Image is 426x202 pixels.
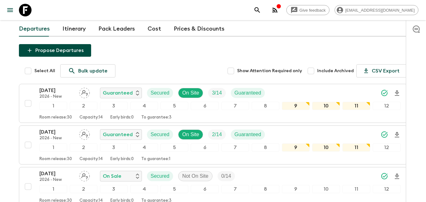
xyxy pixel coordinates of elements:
p: To guarantee: 1 [141,157,170,162]
p: Secured [151,172,170,180]
div: 3 [100,102,128,110]
button: CSV Export [356,64,407,78]
p: 0 / 14 [221,172,231,180]
div: 5 [160,143,188,152]
p: Capacity: 14 [79,115,103,120]
p: Not On Site [182,172,208,180]
div: 12 [373,143,400,152]
a: Pack Leaders [98,21,135,37]
p: Guaranteed [103,89,133,97]
button: search adventures [251,4,264,16]
span: [EMAIL_ADDRESS][DOMAIN_NAME] [342,8,418,13]
div: 5 [160,102,188,110]
div: 9 [282,143,310,152]
svg: Download Onboarding [393,173,401,180]
svg: Download Onboarding [393,131,401,139]
div: [EMAIL_ADDRESS][DOMAIN_NAME] [335,5,418,15]
svg: Synced Successfully [381,172,388,180]
p: Secured [151,89,170,97]
p: Secured [151,131,170,138]
div: 5 [160,185,188,193]
div: 2 [70,143,97,152]
div: 7 [221,185,249,193]
div: On Site [178,88,203,98]
div: 12 [373,102,400,110]
p: 2026 - New [39,94,74,99]
div: Secured [147,88,173,98]
span: Show Attention Required only [237,68,302,74]
div: 10 [312,185,340,193]
span: Assign pack leader [79,173,90,178]
div: 9 [282,185,310,193]
div: 1 [39,143,67,152]
div: 4 [130,185,158,193]
p: Capacity: 14 [79,157,103,162]
div: Trip Fill [208,130,225,140]
div: 12 [373,185,400,193]
div: 8 [252,185,279,193]
div: 6 [191,143,219,152]
div: Trip Fill [208,88,225,98]
div: 7 [221,102,249,110]
svg: Download Onboarding [393,89,401,97]
p: 2 / 14 [212,131,222,138]
button: [DATE]2026 - NewAssign pack leaderGuaranteedSecuredOn SiteTrip FillGuaranteed123456789101112Room ... [19,84,407,123]
p: On Site [182,131,199,138]
span: Give feedback [296,8,329,13]
div: 10 [312,143,340,152]
div: Trip Fill [218,171,235,181]
div: On Site [178,130,203,140]
p: [DATE] [39,170,74,177]
div: 3 [100,143,128,152]
p: [DATE] [39,87,74,94]
p: To guarantee: 3 [141,115,172,120]
div: 2 [70,185,97,193]
p: 2026 - New [39,136,74,141]
p: Guaranteed [235,89,261,97]
p: Bulk update [78,67,108,75]
span: Select All [34,68,55,74]
p: 3 / 14 [212,89,222,97]
div: 6 [191,102,219,110]
div: Not On Site [178,171,213,181]
p: Guaranteed [235,131,261,138]
p: Room release: 30 [39,115,72,120]
a: Cost [148,21,161,37]
div: Secured [147,130,173,140]
p: Early birds: 0 [110,115,134,120]
div: 9 [282,102,310,110]
a: Bulk update [60,64,115,78]
div: 4 [130,143,158,152]
div: 11 [342,143,370,152]
div: 10 [312,102,340,110]
p: Early birds: 0 [110,157,134,162]
div: 1 [39,185,67,193]
div: 3 [100,185,128,193]
div: 4 [130,102,158,110]
div: 8 [252,143,279,152]
div: 2 [70,102,97,110]
button: [DATE]2026 - NewAssign pack leaderGuaranteedSecuredOn SiteTrip FillGuaranteed123456789101112Room ... [19,125,407,164]
div: 11 [342,102,370,110]
p: 2026 - New [39,177,74,182]
svg: Synced Successfully [381,131,388,138]
span: Assign pack leader [79,131,90,136]
span: Include Archived [317,68,354,74]
span: Assign pack leader [79,89,90,95]
a: Give feedback [286,5,330,15]
div: 6 [191,185,219,193]
div: Secured [147,171,173,181]
p: Room release: 30 [39,157,72,162]
p: [DATE] [39,128,74,136]
svg: Synced Successfully [381,89,388,97]
button: Propose Departures [19,44,91,57]
button: menu [4,4,16,16]
div: 8 [252,102,279,110]
a: Prices & Discounts [174,21,225,37]
p: On Sale [103,172,121,180]
div: 7 [221,143,249,152]
p: Guaranteed [103,131,133,138]
a: Itinerary [62,21,86,37]
div: 11 [342,185,370,193]
p: On Site [182,89,199,97]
